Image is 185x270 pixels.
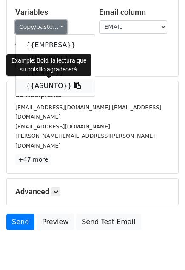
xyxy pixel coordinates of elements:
[15,133,155,149] small: [PERSON_NAME][EMAIL_ADDRESS][PERSON_NAME][DOMAIN_NAME]
[15,8,86,17] h5: Variables
[142,229,185,270] iframe: Chat Widget
[6,214,34,230] a: Send
[16,38,95,52] a: {{EMPRESA}}
[99,8,170,17] h5: Email column
[76,214,141,230] a: Send Test Email
[37,214,74,230] a: Preview
[15,104,161,120] small: [EMAIL_ADDRESS][DOMAIN_NAME] [EMAIL_ADDRESS][DOMAIN_NAME]
[16,79,95,93] a: {{ASUNTO}}
[15,154,51,165] a: +47 more
[142,229,185,270] div: Widget de chat
[6,54,91,76] div: Example: Bold, la lectura que su bolsillo agradecerá.
[15,187,170,196] h5: Advanced
[15,20,67,34] a: Copy/paste...
[15,123,110,130] small: [EMAIL_ADDRESS][DOMAIN_NAME]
